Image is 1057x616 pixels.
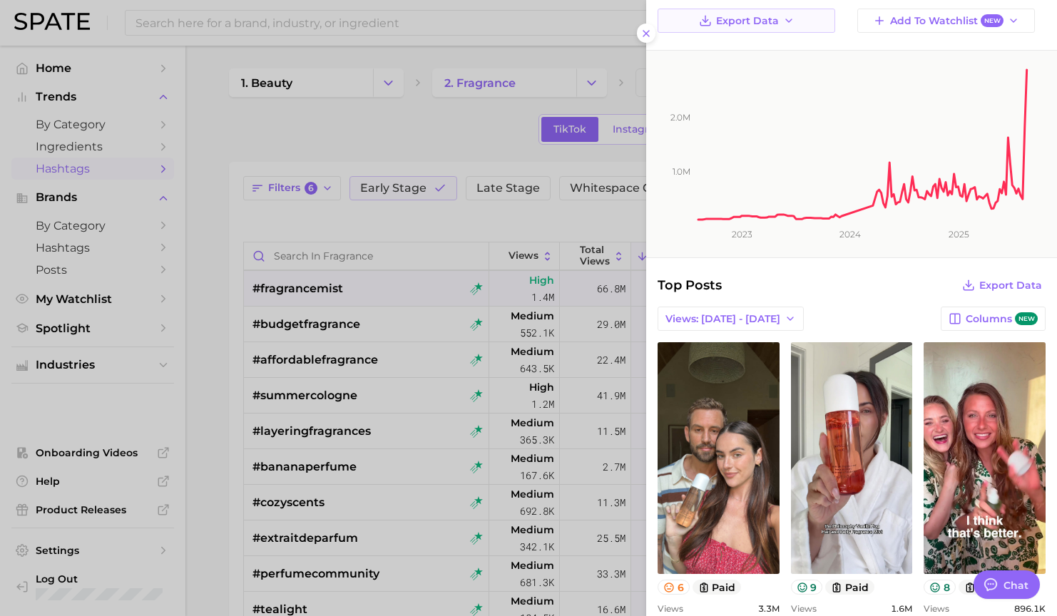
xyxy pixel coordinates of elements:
tspan: 2023 [732,229,752,240]
button: paid [825,580,874,595]
button: 6 [658,580,690,595]
span: new [1015,312,1038,326]
span: Export Data [979,279,1042,292]
button: paid [693,580,742,595]
span: New [981,14,1004,28]
button: Views: [DATE] - [DATE] [658,307,804,331]
button: Columnsnew [941,307,1046,331]
button: 9 [791,580,823,595]
span: Top Posts [658,275,722,295]
span: Columns [966,312,1038,326]
tspan: 2.0m [670,112,690,123]
span: Add to Watchlist [890,14,1004,28]
span: 896.1k [1014,603,1046,614]
span: Views: [DATE] - [DATE] [665,313,780,325]
button: 8 [924,580,956,595]
button: Add to WatchlistNew [857,9,1035,33]
span: Views [791,603,817,614]
span: Views [658,603,683,614]
button: Export Data [658,9,835,33]
span: Export Data [716,15,779,27]
span: 1.6m [891,603,912,614]
span: 3.3m [758,603,780,614]
span: Views [924,603,949,614]
tspan: 1.0m [673,166,690,177]
tspan: 2024 [839,229,861,240]
button: paid [959,580,1008,595]
tspan: 2025 [949,229,969,240]
button: Export Data [959,275,1046,295]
